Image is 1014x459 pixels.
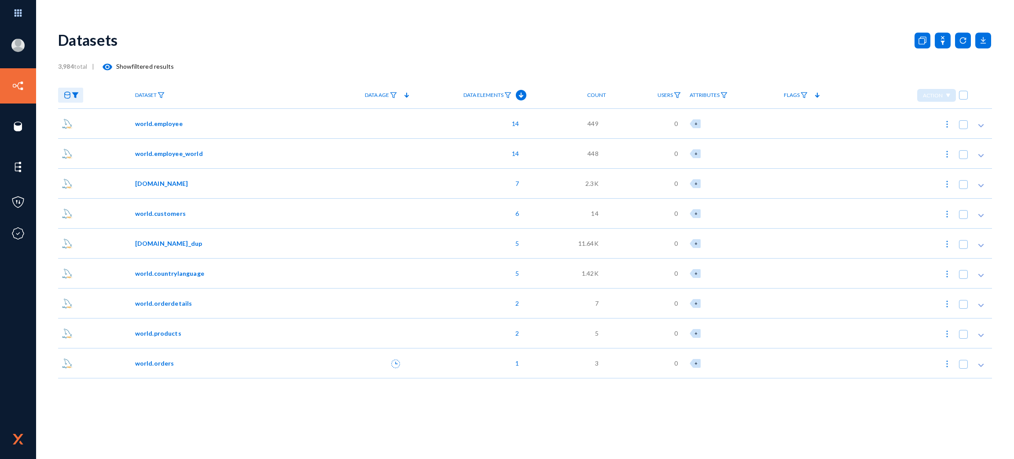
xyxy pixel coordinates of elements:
b: 3,984 [58,63,74,70]
span: 0 [674,149,678,158]
span: 11.64K [578,239,599,248]
span: 0 [674,119,678,128]
span: 6 [511,209,519,218]
span: 2 [511,299,519,308]
img: icon-filter.svg [720,92,727,98]
span: Data Age [365,92,389,98]
span: 0 [674,329,678,338]
span: world.countrylanguage [135,269,204,278]
span: 0 [674,359,678,368]
span: 7 [511,179,519,188]
span: + [694,151,698,156]
img: blank-profile-picture.png [11,39,25,52]
a: Dataset [131,88,169,103]
img: icon-policies.svg [11,196,25,209]
img: mysql.png [62,239,72,248]
img: mysql.png [62,269,72,278]
img: mysql.png [62,299,72,308]
span: 7 [595,299,599,308]
span: 0 [674,209,678,218]
img: icon-inventory.svg [11,79,25,93]
img: icon-filter.svg [504,92,511,98]
span: Count [587,92,606,98]
span: + [694,121,698,126]
span: total [58,63,92,70]
span: 0 [674,239,678,248]
img: icon-more.svg [943,359,952,368]
span: world.products [135,329,181,338]
span: Dataset [135,92,157,98]
img: icon-more.svg [943,210,952,218]
span: [DOMAIN_NAME] [135,179,188,188]
mat-icon: visibility [102,62,113,72]
img: mysql.png [62,119,72,129]
img: icon-more.svg [943,300,952,308]
span: 0 [674,179,678,188]
a: Attributes [685,88,732,103]
img: app launcher [5,4,31,22]
a: Users [653,88,685,103]
img: mysql.png [62,359,72,368]
img: mysql.png [62,209,72,218]
span: 14 [507,119,519,128]
img: icon-more.svg [943,150,952,159]
img: icon-more.svg [943,240,952,248]
span: world.orderdetails [135,299,192,308]
span: + [694,360,698,366]
span: + [694,181,698,186]
img: icon-elements.svg [11,160,25,174]
span: 0 [674,299,678,308]
span: | [92,63,94,70]
img: icon-filter-filled.svg [72,92,79,98]
span: 5 [511,239,519,248]
span: + [694,330,698,336]
img: icon-filter.svg [390,92,397,98]
a: Data Elements [459,88,516,103]
span: world.employee [135,119,183,128]
img: icon-more.svg [943,120,952,129]
span: 448 [588,149,598,158]
a: Flags [779,88,812,103]
span: + [694,270,698,276]
span: world.customers [135,209,186,218]
span: 0 [674,269,678,278]
img: mysql.png [62,179,72,189]
span: 449 [588,119,598,128]
span: + [694,211,698,216]
span: 2.3K [585,179,599,188]
img: icon-more.svg [943,329,952,338]
img: icon-filter.svg [674,92,681,98]
img: icon-more.svg [943,270,952,278]
span: 3 [595,359,599,368]
span: Attributes [690,92,720,98]
img: icon-compliance.svg [11,227,25,240]
span: 14 [507,149,519,158]
span: world.orders [135,359,174,368]
span: 1 [511,359,519,368]
span: world.employee_world [135,149,203,158]
span: Data Elements [463,92,503,98]
span: Users [658,92,673,98]
span: [DOMAIN_NAME]_dup [135,239,202,248]
a: Data Age [360,88,401,103]
img: mysql.png [62,329,72,338]
span: + [694,241,698,246]
img: mysql.png [62,149,72,159]
img: icon-filter.svg [801,92,808,98]
span: + [694,300,698,306]
span: 5 [511,269,519,278]
span: 2 [511,329,519,338]
img: icon-sources.svg [11,120,25,133]
img: icon-more.svg [943,180,952,189]
span: Flags [784,92,800,98]
span: 14 [591,209,598,218]
span: Show filtered results [94,63,174,70]
span: 5 [595,329,599,338]
span: 1.42K [582,269,599,278]
div: Datasets [58,31,118,49]
img: icon-filter.svg [158,92,165,98]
